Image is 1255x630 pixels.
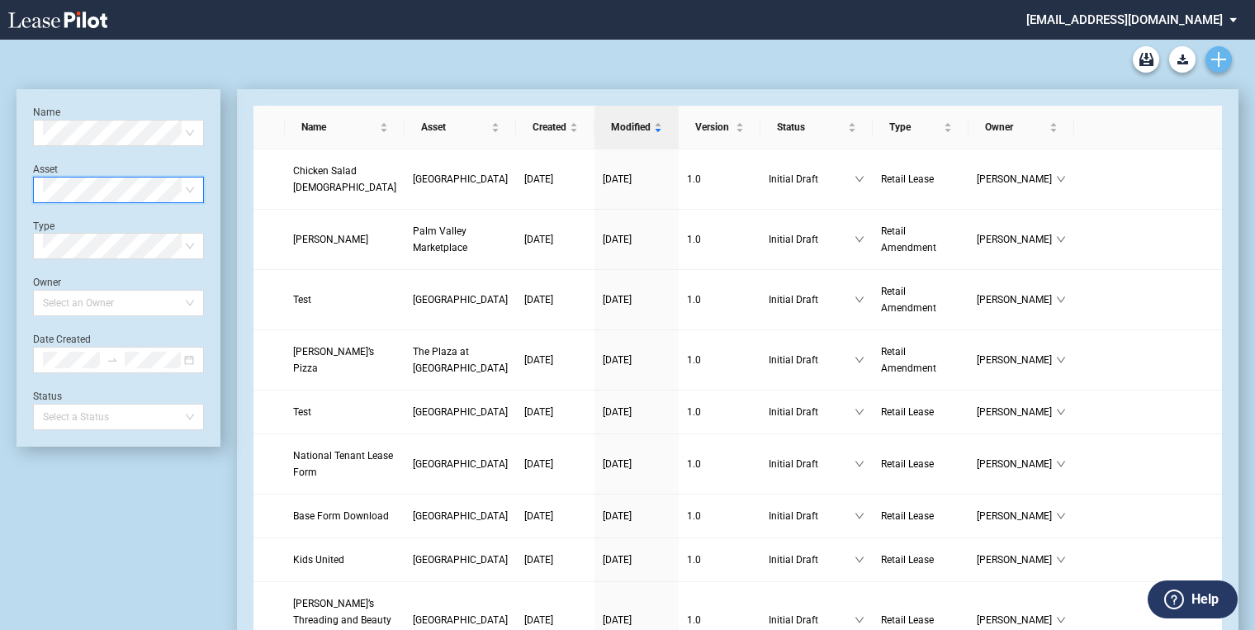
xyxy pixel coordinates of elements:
[881,554,934,566] span: Retail Lease
[413,614,508,626] span: Plaza Mexico
[413,406,508,418] span: Silver Lake Village
[977,404,1056,420] span: [PERSON_NAME]
[881,612,960,628] a: Retail Lease
[611,119,651,135] span: Modified
[968,106,1074,149] th: Owner
[293,234,368,245] span: Bella Luna
[855,174,864,184] span: down
[524,354,553,366] span: [DATE]
[524,508,586,524] a: [DATE]
[413,554,508,566] span: Oak Park Plaza
[760,106,873,149] th: Status
[687,171,752,187] a: 1.0
[687,614,701,626] span: 1 . 0
[413,225,467,253] span: Palm Valley Marketplace
[881,171,960,187] a: Retail Lease
[516,106,594,149] th: Created
[687,612,752,628] a: 1.0
[777,119,845,135] span: Status
[977,171,1056,187] span: [PERSON_NAME]
[603,554,632,566] span: [DATE]
[413,508,508,524] a: [GEOGRAPHIC_DATA]
[687,406,701,418] span: 1 . 0
[293,163,396,196] a: Chicken Salad [DEMOGRAPHIC_DATA]
[524,404,586,420] a: [DATE]
[769,404,855,420] span: Initial Draft
[687,291,752,308] a: 1.0
[889,119,940,135] span: Type
[1164,46,1201,73] md-menu: Download Blank Form List
[881,458,934,470] span: Retail Lease
[524,458,553,470] span: [DATE]
[1056,174,1066,184] span: down
[977,508,1056,524] span: [PERSON_NAME]
[413,291,508,308] a: [GEOGRAPHIC_DATA]
[293,554,344,566] span: Kids United
[603,458,632,470] span: [DATE]
[881,552,960,568] a: Retail Lease
[855,295,864,305] span: down
[293,343,396,377] a: [PERSON_NAME]’s Pizza
[524,352,586,368] a: [DATE]
[1191,589,1219,610] label: Help
[1205,46,1232,73] a: Create new document
[873,106,968,149] th: Type
[524,291,586,308] a: [DATE]
[603,406,632,418] span: [DATE]
[524,294,553,306] span: [DATE]
[687,510,701,522] span: 1 . 0
[1056,355,1066,365] span: down
[603,404,670,420] a: [DATE]
[603,354,632,366] span: [DATE]
[603,456,670,472] a: [DATE]
[679,106,760,149] th: Version
[603,352,670,368] a: [DATE]
[413,173,508,185] span: King Farm Village Center
[293,448,396,481] a: National Tenant Lease Form
[413,510,508,522] span: Cinco Ranch
[33,391,62,402] label: Status
[524,173,553,185] span: [DATE]
[524,171,586,187] a: [DATE]
[881,346,936,374] span: Retail Amendment
[881,173,934,185] span: Retail Lease
[524,456,586,472] a: [DATE]
[769,291,855,308] span: Initial Draft
[594,106,679,149] th: Modified
[855,459,864,469] span: down
[33,163,58,175] label: Asset
[107,354,118,366] span: swap-right
[107,354,118,366] span: to
[603,552,670,568] a: [DATE]
[603,612,670,628] a: [DATE]
[603,171,670,187] a: [DATE]
[687,352,752,368] a: 1.0
[687,554,701,566] span: 1 . 0
[687,456,752,472] a: 1.0
[855,615,864,625] span: down
[293,294,311,306] span: Test
[977,456,1056,472] span: [PERSON_NAME]
[33,107,60,118] label: Name
[603,510,632,522] span: [DATE]
[1133,46,1159,73] a: Archive
[524,552,586,568] a: [DATE]
[687,234,701,245] span: 1 . 0
[769,552,855,568] span: Initial Draft
[421,119,488,135] span: Asset
[524,234,553,245] span: [DATE]
[524,614,553,626] span: [DATE]
[687,508,752,524] a: 1.0
[881,225,936,253] span: Retail Amendment
[603,508,670,524] a: [DATE]
[413,346,508,374] span: The Plaza at Lake Park
[855,234,864,244] span: down
[769,456,855,472] span: Initial Draft
[33,220,54,232] label: Type
[855,355,864,365] span: down
[687,552,752,568] a: 1.0
[413,294,508,306] span: Braemar Village Center
[524,612,586,628] a: [DATE]
[533,119,566,135] span: Created
[881,406,934,418] span: Retail Lease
